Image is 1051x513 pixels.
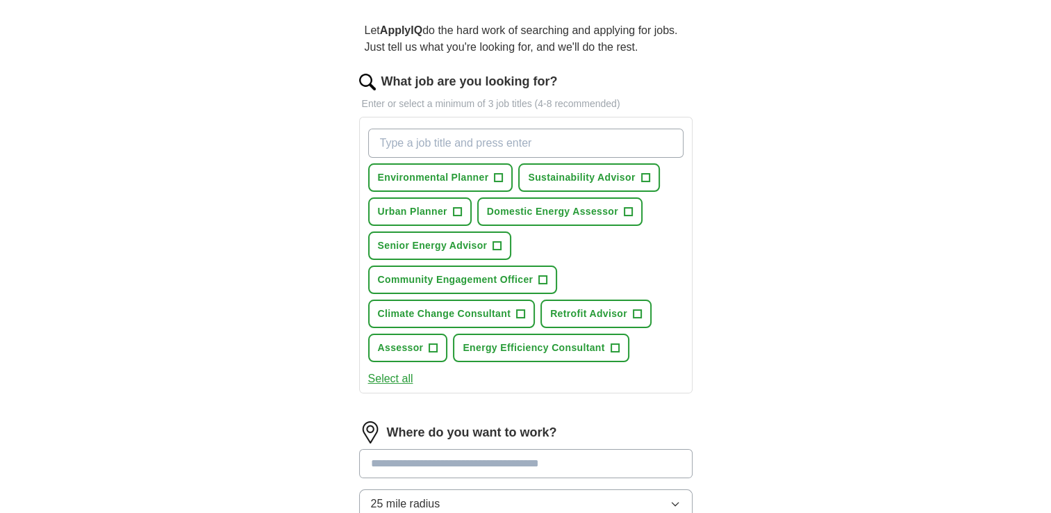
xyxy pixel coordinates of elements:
[540,300,652,328] button: Retrofit Advisor
[378,170,489,185] span: Environmental Planner
[368,370,413,387] button: Select all
[378,307,511,321] span: Climate Change Consultant
[381,72,558,91] label: What job are you looking for?
[387,423,557,442] label: Where do you want to work?
[453,334,629,362] button: Energy Efficiency Consultant
[368,300,536,328] button: Climate Change Consultant
[378,341,424,355] span: Assessor
[477,197,643,226] button: Domestic Energy Assessor
[380,24,422,36] strong: ApplyIQ
[518,163,659,192] button: Sustainability Advisor
[463,341,604,355] span: Energy Efficiency Consultant
[359,97,693,111] p: Enter or select a minimum of 3 job titles (4-8 recommended)
[371,496,440,512] span: 25 mile radius
[368,197,472,226] button: Urban Planner
[368,163,513,192] button: Environmental Planner
[368,266,558,294] button: Community Engagement Officer
[487,204,618,219] span: Domestic Energy Assessor
[378,272,533,287] span: Community Engagement Officer
[378,204,447,219] span: Urban Planner
[368,231,512,260] button: Senior Energy Advisor
[378,238,488,253] span: Senior Energy Advisor
[528,170,635,185] span: Sustainability Advisor
[550,307,627,321] span: Retrofit Advisor
[359,421,381,443] img: location.png
[368,129,684,158] input: Type a job title and press enter
[359,17,693,61] p: Let do the hard work of searching and applying for jobs. Just tell us what you're looking for, an...
[359,74,376,90] img: search.png
[368,334,448,362] button: Assessor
